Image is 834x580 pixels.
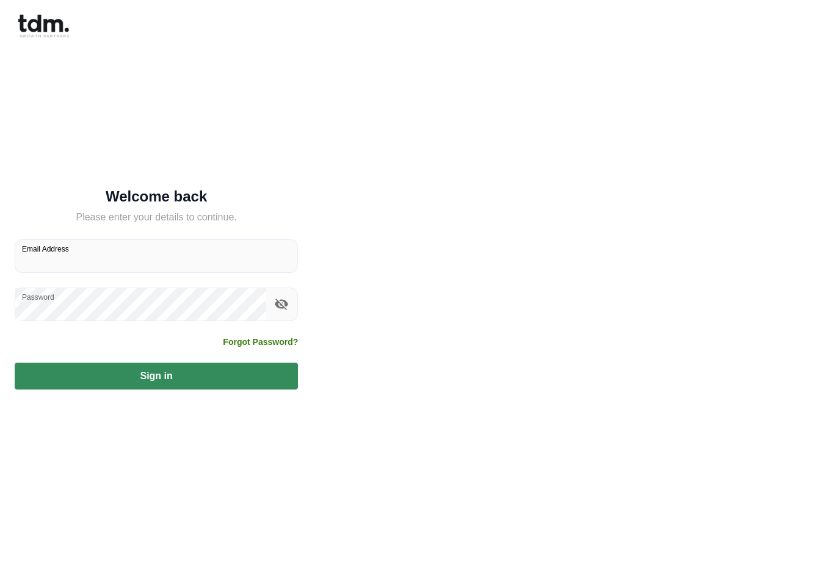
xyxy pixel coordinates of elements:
[22,244,69,254] label: Email Address
[223,336,298,348] a: Forgot Password?
[22,292,54,302] label: Password
[15,190,298,203] h5: Welcome back
[15,363,298,390] button: Sign in
[271,294,292,314] button: toggle password visibility
[15,210,298,225] h5: Please enter your details to continue.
